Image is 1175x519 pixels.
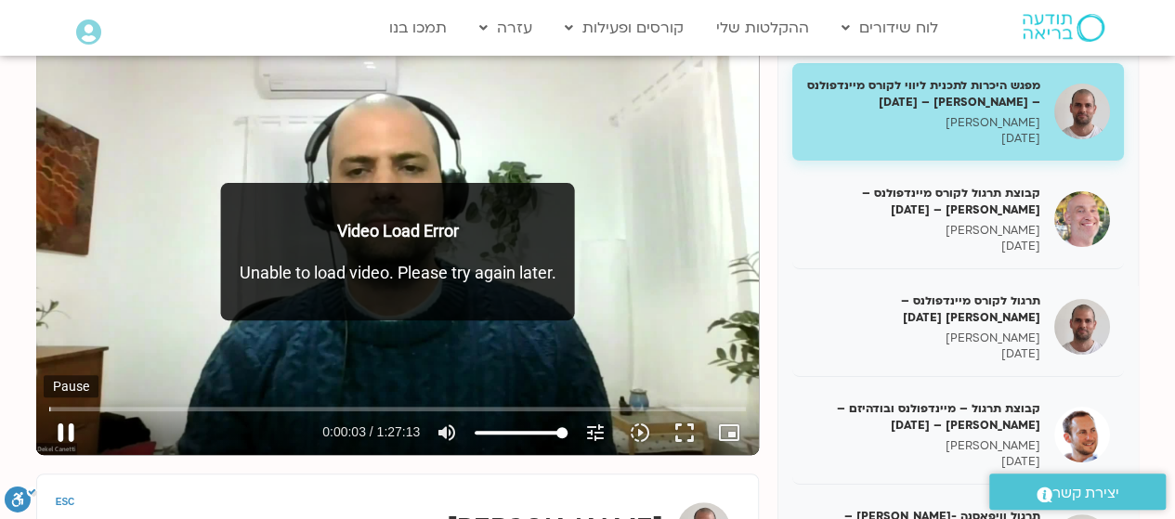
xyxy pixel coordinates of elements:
p: [PERSON_NAME] [806,438,1040,454]
img: קבוצת תרגול לקורס מיינדפולנס – רון אלון – 18/12/24 [1054,191,1110,247]
p: [DATE] [806,454,1040,470]
a: לוח שידורים [832,10,947,45]
h5: תרגול לקורס מיינדפולנס – [PERSON_NAME] [DATE] [806,292,1040,326]
a: קורסים ופעילות [555,10,693,45]
p: [DATE] [806,131,1040,147]
a: תמכו בנו [380,10,456,45]
h5: קבוצת תרגול – מיינדפולנס ובודהיזם – [PERSON_NAME] – [DATE] [806,400,1040,434]
p: [DATE] [806,239,1040,254]
span: יצירת קשר [1052,481,1119,506]
p: [PERSON_NAME] [806,223,1040,239]
a: עזרה [470,10,542,45]
img: מפגש היכרות לתכנית ליווי לקורס מיינדפולנס – דקל – 17/12/24 [1054,84,1110,139]
h5: קבוצת תרגול לקורס מיינדפולנס – [PERSON_NAME] – [DATE] [806,185,1040,218]
p: [PERSON_NAME] [806,115,1040,131]
a: ההקלטות שלי [707,10,818,45]
img: תרגול לקורס מיינדפולנס – דקל קנטי 18/12/24 [1054,299,1110,355]
p: [DATE] [806,346,1040,362]
a: יצירת קשר [989,474,1166,510]
p: [PERSON_NAME] [806,331,1040,346]
img: תודעה בריאה [1023,14,1104,42]
img: קבוצת תרגול – מיינדפולנס ובודהיזם – רון כהנא – 18/12/24 [1054,407,1110,462]
h5: מפגש היכרות לתכנית ליווי לקורס מיינדפולנס – [PERSON_NAME] – [DATE] [806,77,1040,110]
